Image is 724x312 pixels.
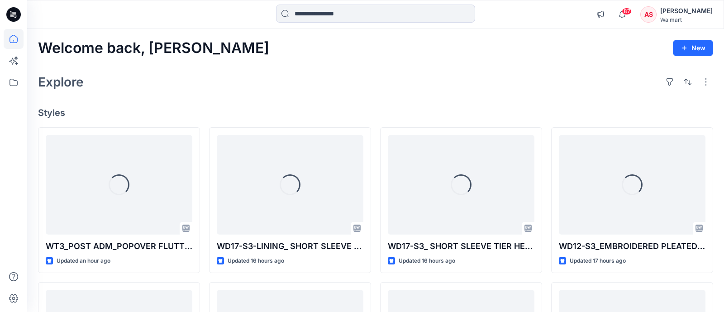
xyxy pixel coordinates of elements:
div: AS [640,6,657,23]
p: Updated 16 hours ago [228,256,284,266]
p: WT3_POST ADM_POPOVER FLUTTER TOP [46,240,192,253]
p: WD12-S3_EMBROIDERED PLEATED MIDI DRESS [559,240,705,253]
h2: Welcome back, [PERSON_NAME] [38,40,269,57]
div: [PERSON_NAME] [660,5,713,16]
p: WD17-S3_ SHORT SLEEVE TIER HEM MIDI DRESS [388,240,534,253]
h2: Explore [38,75,84,89]
span: 87 [622,8,632,15]
h4: Styles [38,107,713,118]
p: Updated an hour ago [57,256,110,266]
p: Updated 17 hours ago [570,256,626,266]
p: WD17-S3-LINING_ SHORT SLEEVE TIER HEM MIDI DRESS [217,240,363,253]
button: New [673,40,713,56]
p: Updated 16 hours ago [399,256,455,266]
div: Walmart [660,16,713,23]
